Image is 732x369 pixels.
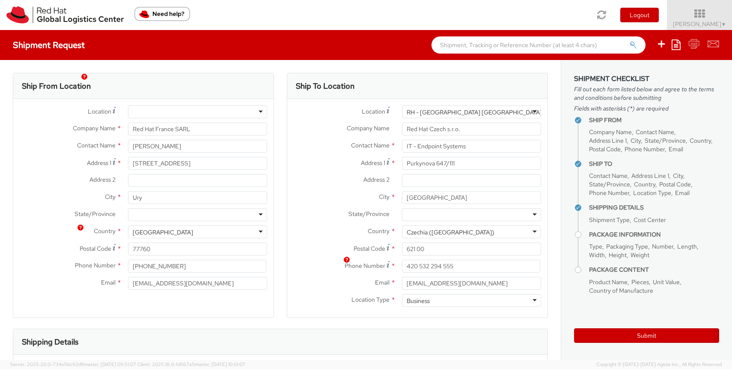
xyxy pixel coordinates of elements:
h3: Shipping Details [22,338,78,346]
span: Number [652,243,673,250]
span: Location [88,108,111,115]
span: [PERSON_NAME] [673,20,726,28]
span: Cost Center [634,216,666,224]
span: Country [690,137,711,144]
span: Copyright © [DATE]-[DATE] Agistix Inc., All Rights Reserved [596,361,722,368]
span: Phone Number [75,261,116,269]
span: Shipment Type [589,216,630,224]
span: Packaging Type [606,243,648,250]
span: Location Type [351,296,390,303]
span: Country [94,227,116,235]
span: Phone Number [345,262,385,270]
span: State/Province [348,210,390,218]
div: Business [407,297,430,305]
span: City [631,137,641,144]
span: Address Line 1 [589,137,627,144]
span: Phone Number [589,189,629,197]
span: Company Name [589,128,632,136]
div: RH - [GEOGRAPHIC_DATA] [GEOGRAPHIC_DATA] - B [407,108,551,117]
span: Company Name [73,124,116,132]
h4: Shipment Request [13,40,85,50]
span: Address 1 [87,159,111,167]
span: Width [589,251,605,259]
span: Contact Name [77,141,116,149]
span: Weight [631,251,649,259]
span: Postal Code [80,245,111,252]
span: Email [375,279,390,286]
span: Email [675,189,690,197]
h4: Ship To [589,161,719,167]
span: Address 2 [89,176,116,183]
span: Server: 2025.20.0-734e5bc92d9 [10,361,136,367]
div: Czechia ([GEOGRAPHIC_DATA]) [407,228,494,237]
span: Country [368,227,390,235]
h4: Shipping Details [589,204,719,211]
span: City [105,193,116,201]
span: Fields with asterisks (*) are required [574,104,719,113]
h3: Shipment Checklist [574,75,719,83]
div: [GEOGRAPHIC_DATA] [133,228,193,237]
span: master, [DATE] 09:51:07 [84,361,136,367]
span: Client: 2025.18.0-fd567a5 [137,361,245,367]
span: Address 2 [363,176,390,183]
span: Email [669,145,683,153]
span: Email [101,279,116,286]
span: ▼ [721,21,726,28]
span: Postal Code [659,180,691,188]
button: Submit [574,328,719,343]
span: Contact Name [636,128,674,136]
span: Contact Name [351,141,390,149]
span: State/Province [645,137,686,144]
span: Unit Value [653,278,680,286]
span: Address Line 1 [631,172,669,180]
h4: Package Content [589,267,719,273]
span: Country [634,180,655,188]
span: Length [677,243,697,250]
span: City [379,193,390,201]
span: Product Name [589,278,628,286]
span: Postal Code [354,245,385,252]
span: Type [589,243,602,250]
button: Need help? [134,7,190,21]
span: master, [DATE] 10:01:07 [195,361,245,367]
span: Address 1 [361,159,385,167]
span: Location [362,108,385,115]
span: Fill out each form listed below and agree to the terms and conditions before submitting [574,85,719,102]
span: Contact Name [589,172,628,180]
h4: Ship From [589,117,719,123]
img: rh-logistics-00dfa346123c4ec078e1.svg [6,6,124,24]
h3: Ship To Location [296,82,354,90]
input: Shipment, Tracking or Reference Number (at least 4 chars) [431,36,646,54]
span: Company Name [347,124,390,132]
button: Logout [620,8,659,22]
span: Pieces [631,278,649,286]
span: City [673,172,683,180]
span: State/Province [74,210,116,218]
span: Height [609,251,627,259]
h3: Ship From Location [22,82,91,90]
span: Postal Code [589,145,621,153]
span: Country of Manufacture [589,287,653,294]
span: State/Province [589,180,630,188]
h4: Package Information [589,231,719,238]
span: Location Type [633,189,671,197]
span: Phone Number [625,145,665,153]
